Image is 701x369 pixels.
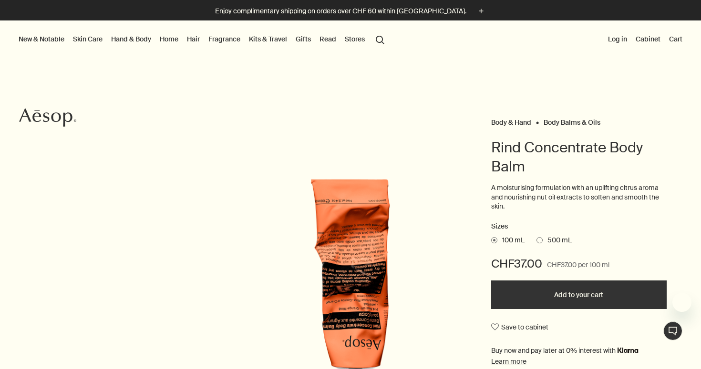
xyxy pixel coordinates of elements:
[491,221,667,232] h2: Sizes
[158,33,180,45] a: Home
[215,6,486,17] button: Enjoy complimentary shipping on orders over CHF 60 within [GEOGRAPHIC_DATA].
[19,108,76,127] svg: Aesop
[343,33,367,45] button: Stores
[318,33,338,45] a: Read
[215,6,466,16] p: Enjoy complimentary shipping on orders over CHF 60 within [GEOGRAPHIC_DATA].
[17,106,79,132] a: Aesop
[491,183,667,211] p: A moisturising formulation with an uplifting citrus aroma and nourishing nut oil extracts to soft...
[491,256,542,271] span: CHF37.00
[667,33,684,45] button: Cart
[185,33,202,45] a: Hair
[535,293,691,359] div: Aesop says "Our consultants are available now to offer personalised product advice.". Open messag...
[535,340,554,359] iframe: no content
[17,33,66,45] button: New & Notable
[497,236,525,245] span: 100 mL
[17,20,389,59] nav: primary
[606,20,684,59] nav: supplementary
[71,33,104,45] a: Skin Care
[491,280,667,309] button: Add to your cart - CHF37.00
[547,259,609,271] span: CHF37.00 per 100 ml
[544,118,600,122] a: Body Balms & Oils
[634,33,662,45] a: Cabinet
[606,33,629,45] button: Log in
[294,33,313,45] a: Gifts
[491,319,548,336] button: Save to cabinet
[206,33,242,45] a: Fragrance
[109,33,153,45] a: Hand & Body
[491,138,667,176] h1: Rind Concentrate Body Balm
[371,30,389,48] button: Open search
[491,118,531,122] a: Body & Hand
[543,236,572,245] span: 500 mL
[247,33,289,45] a: Kits & Travel
[672,293,691,312] iframe: Close message from Aesop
